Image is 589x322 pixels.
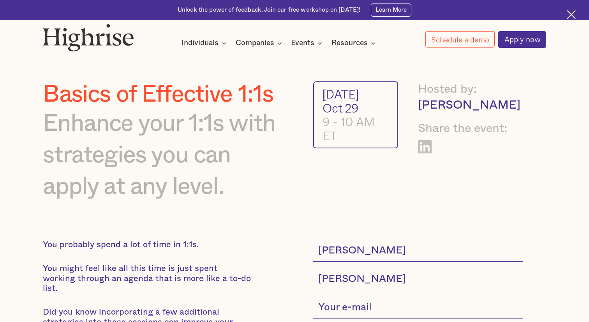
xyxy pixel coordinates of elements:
[43,108,291,203] div: Enhance your 1:1s with strategies you can apply at any level.
[43,24,134,51] img: Highrise logo
[345,101,358,115] div: 29
[567,10,576,19] img: Cross icon
[418,81,523,97] div: Hosted by:
[236,39,274,48] div: Companies
[43,81,291,107] h1: Basics of Effective 1:1s
[182,39,229,48] div: Individuals
[313,268,523,290] input: Last name
[332,39,368,48] div: Resources
[323,87,389,101] div: [DATE]
[323,115,389,143] div: 9 - 10 AM ET
[43,264,252,294] p: You might feel like all this time is just spent working through an agenda that is more like a to-...
[332,39,378,48] div: Resources
[43,240,252,250] p: You probably spend a lot of time in 1:1s.
[498,31,546,48] a: Apply now
[418,140,432,154] a: Share on LinkedIn
[313,240,523,262] input: First name
[291,39,324,48] div: Events
[371,4,412,17] a: Learn More
[425,31,495,48] a: Schedule a demo
[418,97,523,113] div: [PERSON_NAME]
[418,121,523,137] div: Share the event:
[291,39,314,48] div: Events
[236,39,284,48] div: Companies
[178,6,361,14] div: Unlock the power of feedback. Join our free workshop on [DATE]!
[182,39,219,48] div: Individuals
[313,297,523,319] input: Your e-mail
[323,101,343,115] div: Oct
